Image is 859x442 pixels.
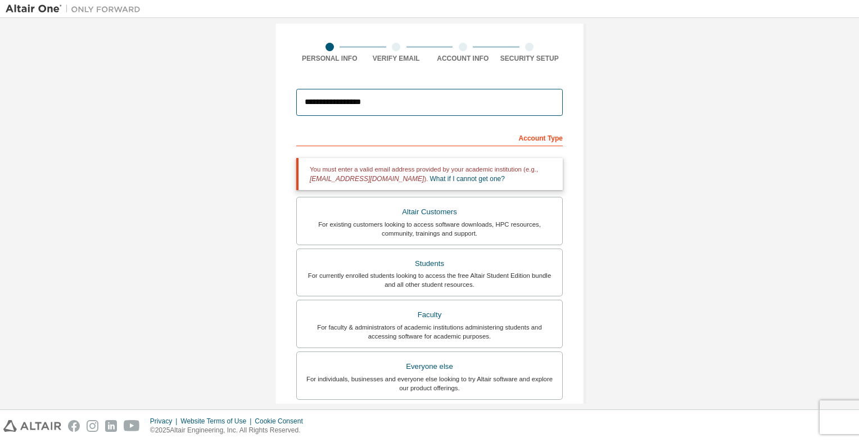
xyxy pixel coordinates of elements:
img: Altair One [6,3,146,15]
div: Cookie Consent [255,417,309,426]
div: Privacy [150,417,180,426]
span: [EMAIL_ADDRESS][DOMAIN_NAME] [310,175,424,183]
div: Students [304,256,555,272]
div: For currently enrolled students looking to access the free Altair Student Edition bundle and all ... [304,271,555,289]
div: Verify Email [363,54,430,63]
div: Security Setup [496,54,563,63]
a: What if I cannot get one? [430,175,505,183]
p: © 2025 Altair Engineering, Inc. All Rights Reserved. [150,426,310,435]
div: Everyone else [304,359,555,375]
div: Account Info [430,54,496,63]
div: Altair Customers [304,204,555,220]
div: Personal Info [296,54,363,63]
div: For individuals, businesses and everyone else looking to try Altair software and explore our prod... [304,375,555,393]
img: instagram.svg [87,420,98,432]
img: linkedin.svg [105,420,117,432]
div: Website Terms of Use [180,417,255,426]
div: You must enter a valid email address provided by your academic institution (e.g., ). [296,158,563,190]
div: For faculty & administrators of academic institutions administering students and accessing softwa... [304,323,555,341]
img: youtube.svg [124,420,140,432]
div: Faculty [304,307,555,323]
div: For existing customers looking to access software downloads, HPC resources, community, trainings ... [304,220,555,238]
img: altair_logo.svg [3,420,61,432]
img: facebook.svg [68,420,80,432]
div: Account Type [296,128,563,146]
